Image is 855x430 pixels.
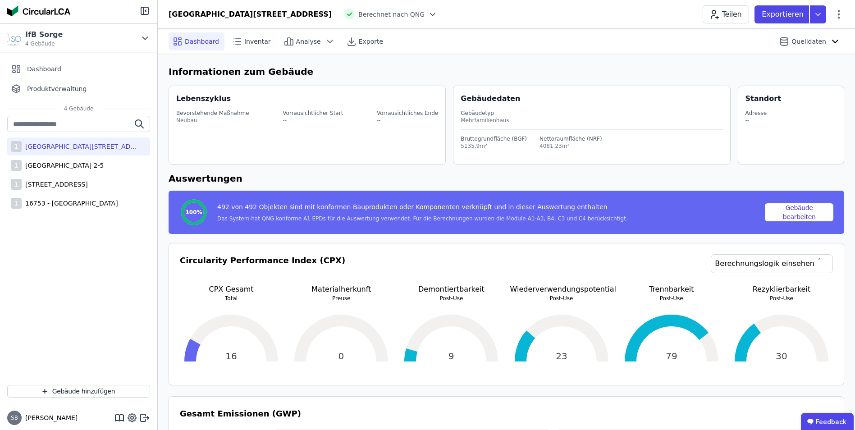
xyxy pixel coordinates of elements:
div: 1 [11,179,22,190]
div: Vorrausichtlicher Start [283,110,343,117]
img: Concular [7,5,70,16]
span: Berechnet nach QNG [358,10,425,19]
div: Bevorstehende Maßnahme [176,110,249,117]
p: Wiederverwendungspotential [510,284,613,295]
p: Total [180,295,283,302]
span: Dashboard [27,64,61,73]
p: Preuse [290,295,393,302]
p: Post-Use [400,295,503,302]
div: Nettoraumfläche (NRF) [540,135,602,142]
h3: Circularity Performance Index (CPX) [180,254,345,284]
span: Quelldaten [791,37,826,46]
div: Das System hat QNG konforme A1 EPDs für die Auswertung verwendet. Für die Berechnungen wurden die... [217,215,628,222]
div: [GEOGRAPHIC_DATA][STREET_ADDRESS] [169,9,332,20]
span: 4 Gebäude [25,40,63,47]
p: Materialherkunft [290,284,393,295]
div: IfB Sorge [25,29,63,40]
span: 100% [185,209,202,216]
span: Dashboard [185,37,219,46]
p: Rezyklierbarkeit [730,284,833,295]
h3: Gesamt Emissionen (GWP) [180,407,833,420]
div: -- [283,117,343,124]
img: IfB Sorge [7,31,22,46]
div: Gebäudedaten [461,93,730,104]
button: Gebäude bearbeiten [765,203,833,221]
div: Neubau [176,117,249,124]
span: Inventar [244,37,271,46]
h6: Auswertungen [169,172,844,185]
div: 16753 - [GEOGRAPHIC_DATA] [22,199,118,208]
div: -- [377,117,438,124]
span: Produktverwaltung [27,84,87,93]
div: Standort [745,93,781,104]
div: 492 von 492 Objekten sind mit konformen Bauprodukten oder Komponenten verknüpft und in dieser Aus... [217,202,628,215]
p: CPX Gesamt [180,284,283,295]
div: 1 [11,160,22,171]
div: Gebäudetyp [461,110,722,117]
p: Post-Use [620,295,723,302]
p: Post-Use [730,295,833,302]
span: 4 Gebäude [55,105,103,112]
span: SB [11,415,18,421]
div: Bruttogrundfläche (BGF) [461,135,527,142]
div: 4081.23m² [540,142,602,150]
div: 1 [11,141,22,152]
div: Vorrausichtliches Ende [377,110,438,117]
span: Exporte [359,37,383,46]
span: Analyse [296,37,321,46]
span: [PERSON_NAME] [22,413,78,422]
div: Adresse [745,110,767,117]
h6: Informationen zum Gebäude [169,65,844,78]
a: Berechnungslogik einsehen [711,254,833,273]
div: 1 [11,198,22,209]
p: Trennbarkeit [620,284,723,295]
div: [GEOGRAPHIC_DATA][STREET_ADDRESS] [22,142,139,151]
div: 5135.9m² [461,142,527,150]
p: Demontiertbarkeit [400,284,503,295]
div: Lebenszyklus [176,93,231,104]
div: -- [745,117,767,124]
div: [GEOGRAPHIC_DATA] 2-5 [22,161,104,170]
button: Gebäude hinzufügen [7,385,150,398]
div: Mehrfamilienhaus [461,117,722,124]
p: Exportieren [762,9,805,20]
button: Teilen [703,5,749,23]
div: [STREET_ADDRESS] [22,180,88,189]
p: Post-Use [510,295,613,302]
